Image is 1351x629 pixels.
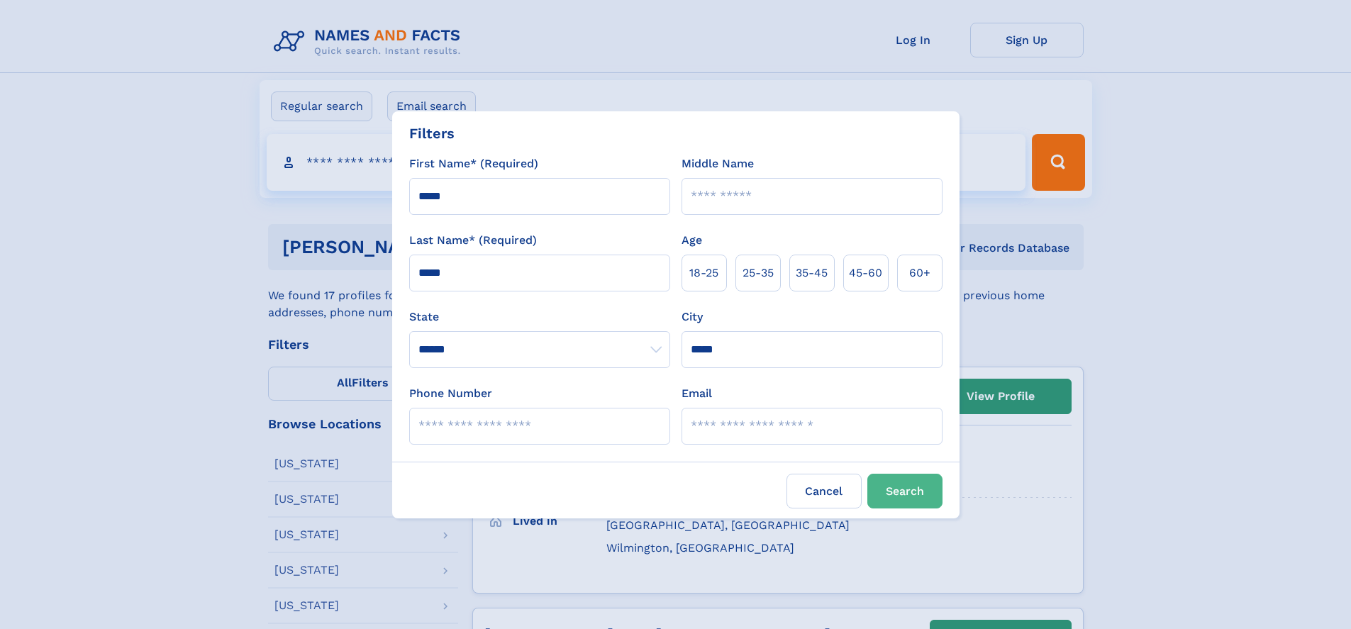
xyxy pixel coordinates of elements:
[409,308,670,325] label: State
[796,265,828,282] span: 35‑45
[909,265,930,282] span: 60+
[689,265,718,282] span: 18‑25
[849,265,882,282] span: 45‑60
[409,155,538,172] label: First Name* (Required)
[682,308,703,325] label: City
[867,474,943,508] button: Search
[409,385,492,402] label: Phone Number
[743,265,774,282] span: 25‑35
[682,155,754,172] label: Middle Name
[409,123,455,144] div: Filters
[682,385,712,402] label: Email
[409,232,537,249] label: Last Name* (Required)
[786,474,862,508] label: Cancel
[682,232,702,249] label: Age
